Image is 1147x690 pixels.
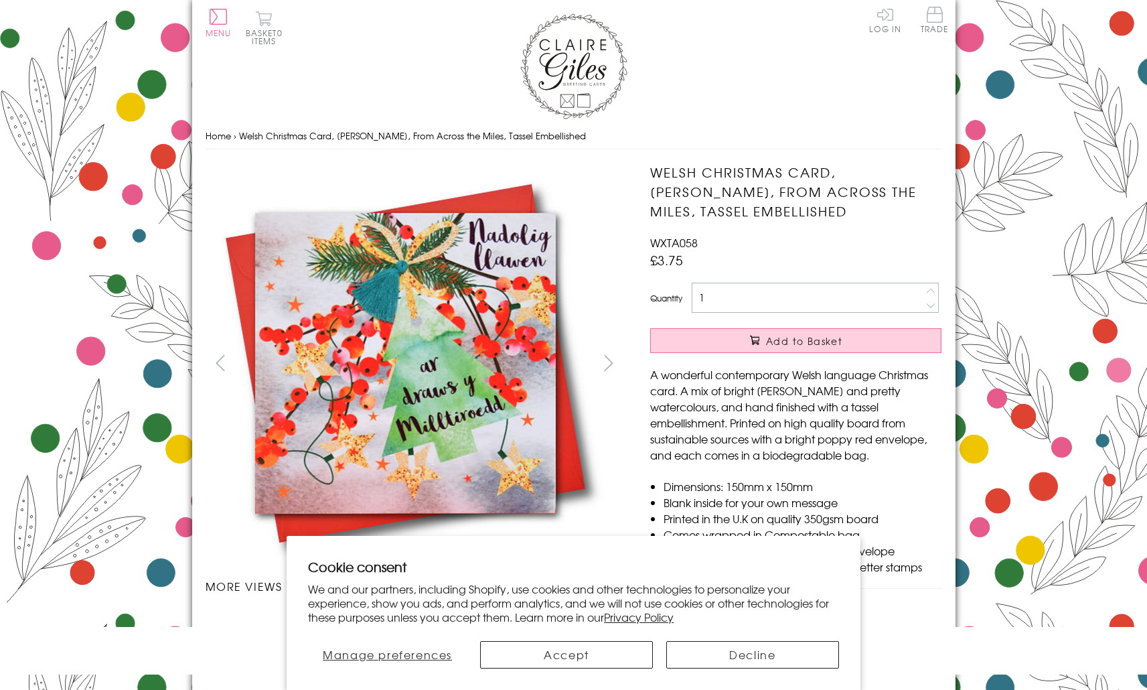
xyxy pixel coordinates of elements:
[257,624,258,624] img: Welsh Christmas Card, Nadolig Llawen, From Across the Miles, Tassel Embellished
[520,13,627,119] img: Claire Giles Greetings Cards
[664,478,941,494] li: Dimensions: 150mm x 150mm
[252,27,283,47] span: 0 items
[308,582,839,624] p: We and our partners, including Shopify, use cookies and other technologies to personalize your ex...
[206,123,942,150] nav: breadcrumbs
[246,11,283,45] button: Basket0 items
[206,608,310,637] li: Carousel Page 1 (Current Slide)
[766,334,842,348] span: Add to Basket
[205,163,607,564] img: Welsh Christmas Card, Nadolig Llawen, From Across the Miles, Tassel Embellished
[650,328,941,353] button: Add to Basket
[650,292,682,304] label: Quantity
[206,9,232,37] button: Menu
[206,348,236,378] button: prev
[206,578,624,594] h3: More views
[206,129,231,142] a: Home
[664,510,941,527] li: Printed in the U.K on quality 350gsm board
[308,641,467,669] button: Manage preferences
[308,557,839,576] h2: Cookie consent
[623,163,1025,565] img: Welsh Christmas Card, Nadolig Llawen, From Across the Miles, Tassel Embellished
[650,366,941,463] p: A wonderful contemporary Welsh language Christmas card. A mix of bright [PERSON_NAME] and pretty ...
[239,129,586,142] span: Welsh Christmas Card, [PERSON_NAME], From Across the Miles, Tassel Embellished
[664,527,941,543] li: Comes wrapped in Compostable bag
[666,641,839,669] button: Decline
[480,641,653,669] button: Accept
[921,7,949,33] span: Trade
[323,646,452,663] span: Manage preferences
[206,27,232,39] span: Menu
[206,608,624,637] ul: Carousel Pagination
[234,129,236,142] span: ›
[650,163,941,220] h1: Welsh Christmas Card, [PERSON_NAME], From Across the Miles, Tassel Embellished
[921,7,949,36] a: Trade
[650,251,683,269] span: £3.75
[604,609,674,625] a: Privacy Policy
[650,234,698,251] span: WXTA058
[664,494,941,510] li: Blank inside for your own message
[869,7,901,33] a: Log In
[593,348,623,378] button: next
